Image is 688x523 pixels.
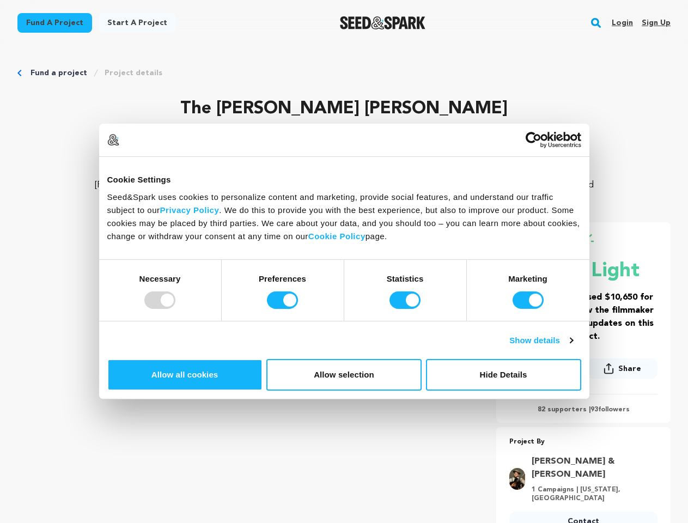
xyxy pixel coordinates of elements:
strong: Marketing [508,273,547,283]
span: Share [618,363,641,374]
a: Cookie Policy [308,231,366,240]
p: Project By [509,436,657,448]
span: 93 [590,406,598,413]
button: Hide Details [426,359,581,391]
a: Sign up [642,14,671,32]
a: Show details [509,334,573,347]
p: Your support will enable a two-day film shoot in [GEOGRAPHIC_DATA], honoring one of America’s mos... [83,166,605,205]
img: logo [107,134,119,146]
strong: Preferences [259,273,306,283]
div: Breadcrumb [17,68,671,78]
a: Seed&Spark Homepage [340,16,425,29]
strong: Statistics [387,273,424,283]
img: 09cd6b66d8d362e4.jpg [509,468,525,490]
div: Seed&Spark uses cookies to personalize content and marketing, provide social features, and unders... [107,190,581,242]
div: Cookie Settings [107,173,581,186]
a: Login [612,14,633,32]
p: Documentary, Music [17,144,671,157]
a: Goto Emily Cohen & Dan Gutstein profile [532,455,651,481]
button: Allow all cookies [107,359,263,391]
span: Share [587,358,657,383]
a: Fund a project [31,68,87,78]
a: Project details [105,68,162,78]
img: Seed&Spark Logo Dark Mode [340,16,425,29]
p: 1 Campaigns | [US_STATE], [GEOGRAPHIC_DATA] [532,485,651,503]
a: Start a project [99,13,176,33]
a: Fund a project [17,13,92,33]
p: [GEOGRAPHIC_DATA], [US_STATE] | Film Feature [17,131,671,144]
a: Usercentrics Cookiebot - opens in a new window [486,132,581,148]
button: Allow selection [266,359,422,391]
button: Share [587,358,657,379]
p: 82 supporters | followers [509,405,657,414]
a: Privacy Policy [160,205,220,214]
p: The [PERSON_NAME] [PERSON_NAME] [17,96,671,122]
strong: Necessary [139,273,181,283]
